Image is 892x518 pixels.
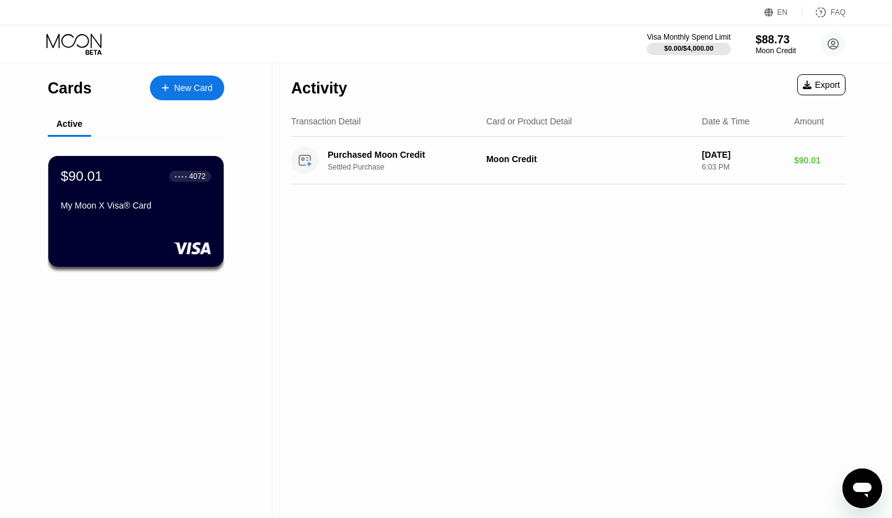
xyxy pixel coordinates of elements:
div: ● ● ● ● [175,175,187,178]
div: Export [803,80,840,90]
div: My Moon X Visa® Card [61,201,211,210]
div: $88.73Moon Credit [756,33,796,55]
div: $90.01 [61,168,102,184]
div: 4072 [189,172,206,181]
div: 6:03 PM [702,163,784,171]
div: New Card [150,76,224,100]
div: [DATE] [702,150,784,160]
div: Amount [794,116,824,126]
div: $88.73 [756,33,796,46]
div: Activity [291,79,347,97]
div: $90.01● ● ● ●4072My Moon X Visa® Card [48,156,224,267]
div: Transaction Detail [291,116,361,126]
div: Active [56,119,82,129]
div: Export [797,74,846,95]
div: New Card [174,83,212,93]
div: EN [764,6,802,19]
div: Purchased Moon CreditSettled PurchaseMoon Credit[DATE]6:03 PM$90.01 [291,137,846,184]
div: Purchased Moon Credit [328,150,483,160]
div: $90.01 [794,155,846,165]
div: Date & Time [702,116,750,126]
div: Settled Purchase [328,163,494,171]
div: Cards [48,79,92,97]
div: Visa Monthly Spend Limit [647,33,730,41]
div: $0.00 / $4,000.00 [664,45,714,52]
iframe: Button to launch messaging window [842,468,882,508]
div: FAQ [802,6,846,19]
div: Moon Credit [486,154,692,164]
div: Visa Monthly Spend Limit$0.00/$4,000.00 [647,33,730,55]
div: EN [777,8,788,17]
div: Card or Product Detail [486,116,572,126]
div: Moon Credit [756,46,796,55]
div: FAQ [831,8,846,17]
